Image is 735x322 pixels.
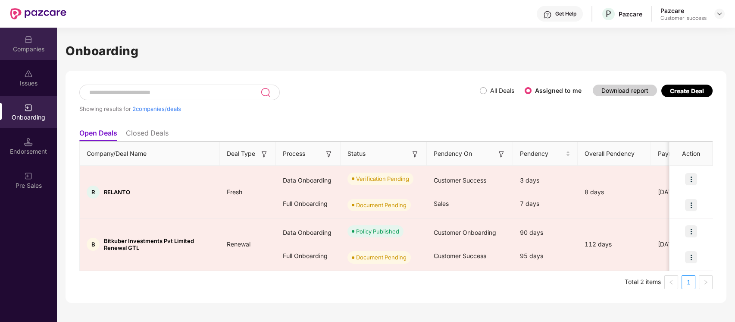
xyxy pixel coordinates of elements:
[664,275,678,289] button: left
[87,186,100,199] div: R
[555,10,576,17] div: Get Help
[669,280,674,285] span: left
[535,87,582,94] label: Assigned to me
[10,8,66,19] img: New Pazcare Logo
[520,149,564,158] span: Pendency
[356,201,407,209] div: Document Pending
[434,177,486,184] span: Customer Success
[513,221,578,244] div: 90 days
[497,150,506,158] img: svg+xml;base64,PHN2ZyB3aWR0aD0iMTYiIGhlaWdodD0iMTYiIHZpZXdCb3g9IjAgMCAxNiAxNiIgZmlsbD0ibm9uZSIgeG...
[434,252,486,259] span: Customer Success
[276,169,341,192] div: Data Onboarding
[685,225,697,237] img: icon
[434,200,449,207] span: Sales
[685,199,697,211] img: icon
[24,69,33,78] img: svg+xml;base64,PHN2ZyBpZD0iSXNzdWVzX2Rpc2FibGVkIiB4bWxucz0iaHR0cDovL3d3dy53My5vcmcvMjAwMC9zdmciIH...
[347,149,366,158] span: Status
[660,6,707,15] div: Pazcare
[490,87,514,94] label: All Deals
[87,238,100,251] div: B
[625,275,661,289] li: Total 2 items
[619,10,642,18] div: Pazcare
[24,104,33,112] img: svg+xml;base64,PHN2ZyB3aWR0aD0iMjAiIGhlaWdodD0iMjAiIHZpZXdCb3g9IjAgMCAyMCAyMCIgZmlsbD0ibm9uZSIgeG...
[651,142,716,166] th: Payment Done
[325,150,333,158] img: svg+xml;base64,PHN2ZyB3aWR0aD0iMTYiIGhlaWdodD0iMTYiIHZpZXdCb3g9IjAgMCAxNiAxNiIgZmlsbD0ibm9uZSIgeG...
[356,174,409,183] div: Verification Pending
[66,41,726,60] h1: Onboarding
[716,10,723,17] img: svg+xml;base64,PHN2ZyBpZD0iRHJvcGRvd24tMzJ4MzIiIHhtbG5zPSJodHRwOi8vd3d3LnczLm9yZy8yMDAwL3N2ZyIgd2...
[24,138,33,146] img: svg+xml;base64,PHN2ZyB3aWR0aD0iMTQuNSIgaGVpZ2h0PSIxNC41IiB2aWV3Qm94PSIwIDAgMTYgMTYiIGZpbGw9Im5vbm...
[664,275,678,289] li: Previous Page
[578,142,651,166] th: Overall Pendency
[434,229,496,236] span: Customer Onboarding
[434,149,472,158] span: Pendency On
[220,188,249,196] span: Fresh
[513,169,578,192] div: 3 days
[578,240,651,249] div: 112 days
[276,221,341,244] div: Data Onboarding
[104,189,130,196] span: RELANTO
[685,173,697,185] img: icon
[79,129,117,141] li: Open Deals
[670,87,704,95] div: Create Deal
[411,150,419,158] img: svg+xml;base64,PHN2ZyB3aWR0aD0iMTYiIGhlaWdodD0iMTYiIHZpZXdCb3g9IjAgMCAxNiAxNiIgZmlsbD0ibm9uZSIgeG...
[126,129,169,141] li: Closed Deals
[24,172,33,180] img: svg+xml;base64,PHN2ZyB3aWR0aD0iMjAiIGhlaWdodD0iMjAiIHZpZXdCb3g9IjAgMCAyMCAyMCIgZmlsbD0ibm9uZSIgeG...
[260,87,270,98] img: svg+xml;base64,PHN2ZyB3aWR0aD0iMjQiIGhlaWdodD0iMjUiIHZpZXdCb3g9IjAgMCAyNCAyNSIgZmlsbD0ibm9uZSIgeG...
[79,105,480,112] div: Showing results for
[593,85,657,96] button: Download report
[227,149,255,158] span: Deal Type
[24,35,33,44] img: svg+xml;base64,PHN2ZyBpZD0iQ29tcGFuaWVzIiB4bWxucz0iaHR0cDovL3d3dy53My5vcmcvMjAwMC9zdmciIHdpZHRoPS...
[260,150,269,158] img: svg+xml;base64,PHN2ZyB3aWR0aD0iMTYiIGhlaWdodD0iMTYiIHZpZXdCb3g9IjAgMCAxNiAxNiIgZmlsbD0ibm9uZSIgeG...
[513,192,578,215] div: 7 days
[276,244,341,268] div: Full Onboarding
[651,240,716,249] div: [DATE]
[356,253,407,262] div: Document Pending
[703,280,708,285] span: right
[543,10,552,19] img: svg+xml;base64,PHN2ZyBpZD0iSGVscC0zMngzMiIgeG1sbnM9Imh0dHA6Ly93d3cudzMub3JnLzIwMDAvc3ZnIiB3aWR0aD...
[132,105,181,112] span: 2 companies/deals
[699,275,713,289] button: right
[660,15,707,22] div: Customer_success
[685,251,697,263] img: icon
[699,275,713,289] li: Next Page
[651,187,716,197] div: [DATE]
[220,240,257,248] span: Renewal
[276,192,341,215] div: Full Onboarding
[80,142,220,166] th: Company/Deal Name
[356,227,399,236] div: Policy Published
[682,276,695,289] a: 1
[104,237,213,251] span: Bitkuber Investments Pvt Limited Renewal GTL
[578,187,651,197] div: 8 days
[669,142,713,166] th: Action
[658,149,702,158] span: Payment Done
[513,244,578,268] div: 95 days
[682,275,695,289] li: 1
[513,142,578,166] th: Pendency
[606,9,611,19] span: P
[283,149,305,158] span: Process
